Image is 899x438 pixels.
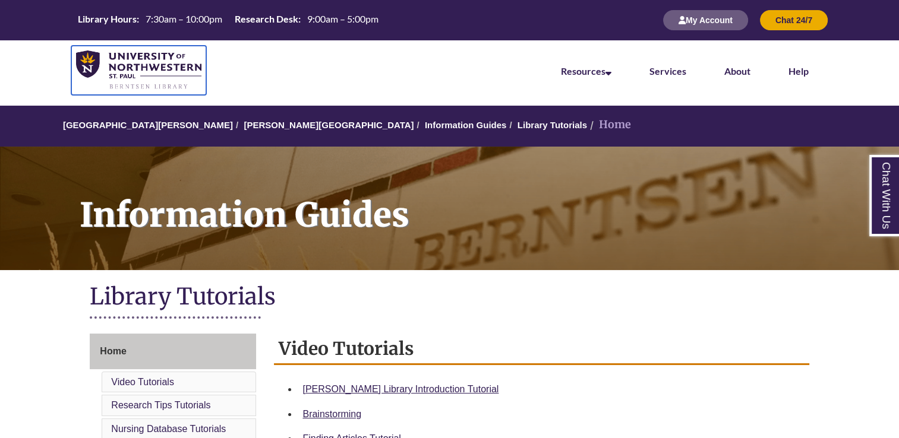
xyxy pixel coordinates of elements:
[788,65,809,77] a: Help
[67,147,899,255] h1: Information Guides
[146,13,222,24] span: 7:30am – 10:00pm
[63,120,233,130] a: [GEOGRAPHIC_DATA][PERSON_NAME]
[90,282,809,313] h1: Library Tutorials
[302,409,361,419] a: Brainstorming
[663,10,748,30] button: My Account
[724,65,750,77] a: About
[649,65,686,77] a: Services
[561,65,611,77] a: Resources
[111,400,210,410] a: Research Tips Tutorials
[73,12,383,28] a: Hours Today
[425,120,507,130] a: Information Guides
[518,120,587,130] a: Library Tutorials
[302,384,499,394] a: [PERSON_NAME] Library Introduction Tutorial
[307,13,378,24] span: 9:00am – 5:00pm
[111,424,226,434] a: Nursing Database Tutorials
[760,15,828,25] a: Chat 24/7
[274,334,809,365] h2: Video Tutorials
[76,50,201,90] img: UNWSP Library Logo
[760,10,828,30] button: Chat 24/7
[73,12,383,27] table: Hours Today
[100,346,126,356] span: Home
[111,377,174,387] a: Video Tutorials
[587,116,631,134] li: Home
[73,12,141,26] th: Library Hours:
[90,334,256,369] a: Home
[244,120,414,130] a: [PERSON_NAME][GEOGRAPHIC_DATA]
[663,15,748,25] a: My Account
[230,12,302,26] th: Research Desk:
